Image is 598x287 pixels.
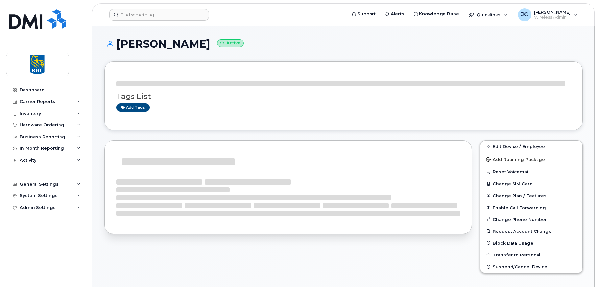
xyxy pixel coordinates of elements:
button: Change SIM Card [480,178,582,189]
button: Add Roaming Package [480,152,582,166]
button: Suspend/Cancel Device [480,261,582,273]
span: Enable Call Forwarding [493,205,546,210]
h1: [PERSON_NAME] [104,38,583,50]
span: Change Plan / Features [493,193,547,198]
span: Suspend/Cancel Device [493,264,547,269]
button: Block Data Usage [480,237,582,249]
small: Active [217,39,244,47]
h3: Tags List [116,92,570,100]
a: Add tags [116,103,150,112]
button: Change Plan / Features [480,190,582,202]
span: Add Roaming Package [486,157,545,163]
button: Request Account Change [480,225,582,237]
button: Change Phone Number [480,213,582,225]
button: Reset Voicemail [480,166,582,178]
a: Edit Device / Employee [480,141,582,152]
button: Enable Call Forwarding [480,202,582,213]
button: Transfer to Personal [480,249,582,261]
